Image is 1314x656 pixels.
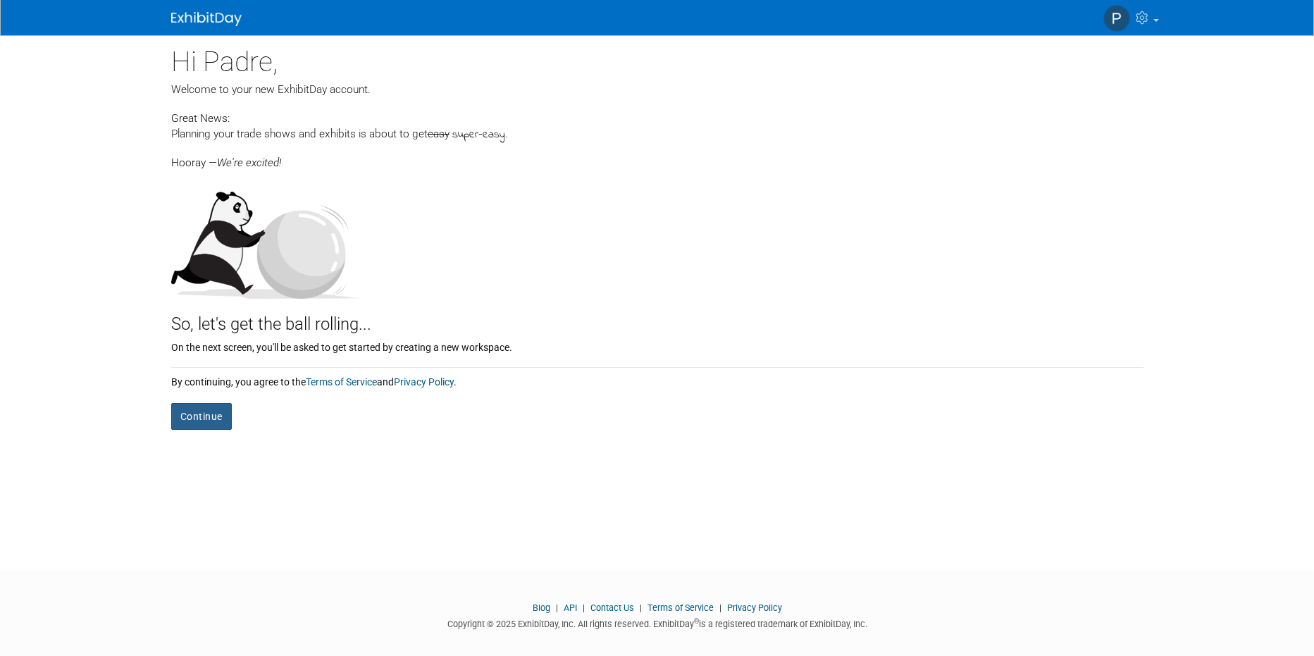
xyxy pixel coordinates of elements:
img: ExhibitDay [171,12,242,26]
div: Hi Padre, [171,35,1143,82]
span: We're excited! [217,156,281,169]
span: | [636,602,645,613]
span: | [552,602,562,613]
div: So, let's get the ball rolling... [171,299,1143,337]
span: | [716,602,725,613]
img: Let's get the ball rolling [171,178,361,299]
button: Continue [171,403,232,430]
div: Welcome to your new ExhibitDay account. [171,82,1143,97]
a: Terms of Service [306,376,377,388]
a: Blog [533,602,550,613]
div: On the next screen, you'll be asked to get started by creating a new workspace. [171,337,1143,354]
a: Contact Us [590,602,634,613]
sup: ® [694,617,699,625]
span: super-easy [452,127,505,143]
a: Privacy Policy [727,602,782,613]
div: By continuing, you agree to the and . [171,368,1143,389]
a: API [564,602,577,613]
div: Hooray — [171,143,1143,171]
div: Great News: [171,110,1143,126]
a: Terms of Service [647,602,714,613]
div: Planning your trade shows and exhibits is about to get . [171,126,1143,143]
a: Privacy Policy [394,376,454,388]
img: Padre Azul [1103,5,1130,32]
span: | [579,602,588,613]
span: easy [428,128,450,140]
